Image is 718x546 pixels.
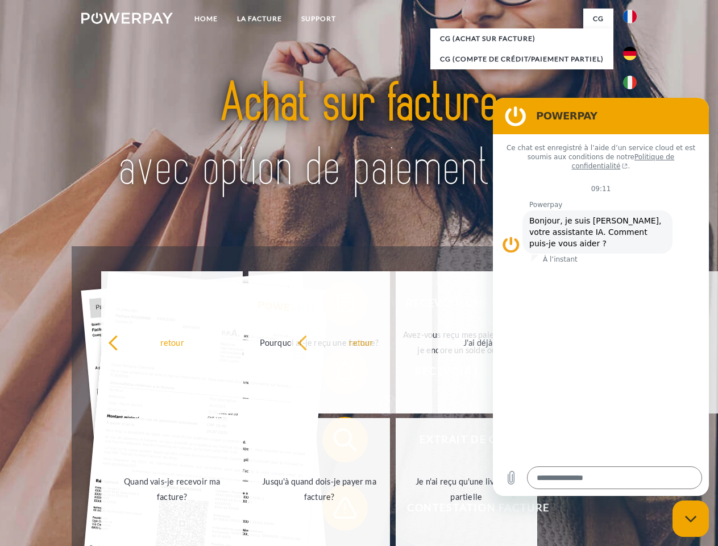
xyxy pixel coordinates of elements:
a: Home [185,9,227,29]
div: Pourquoi ai-je reçu une facture? [255,334,383,350]
a: CG (Compte de crédit/paiement partiel) [430,49,613,69]
img: de [623,47,637,60]
img: title-powerpay_fr.svg [109,55,609,218]
div: retour [297,334,425,350]
a: LA FACTURE [227,9,292,29]
iframe: Bouton de lancement de la fenêtre de messagerie, conversation en cours [673,500,709,537]
img: it [623,76,637,89]
div: Je n'ai reçu qu'une livraison partielle [402,474,530,504]
img: fr [623,10,637,23]
div: Quand vais-je recevoir ma facture? [108,474,236,504]
a: CG [583,9,613,29]
a: CG (achat sur facture) [430,28,613,49]
iframe: Fenêtre de messagerie [493,98,709,496]
div: Jusqu'à quand dois-je payer ma facture? [255,474,383,504]
div: retour [108,334,236,350]
a: Support [292,9,346,29]
div: J'ai déjà payé ma facture [445,334,572,350]
img: logo-powerpay-white.svg [81,13,173,24]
